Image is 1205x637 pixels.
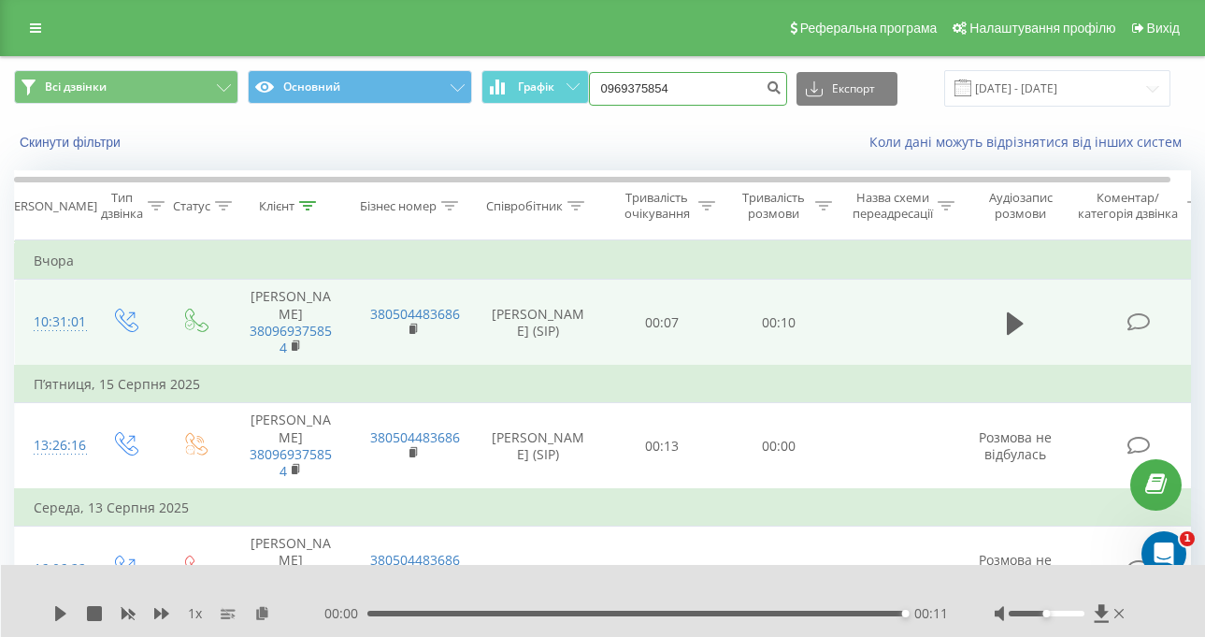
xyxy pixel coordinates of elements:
[975,190,1066,222] div: Аудіозапис розмови
[486,198,563,214] div: Співробітник
[902,610,910,617] div: Accessibility label
[1073,190,1183,222] div: Коментар/категорія дзвінка
[1141,531,1186,576] iframe: Intercom live chat
[604,280,721,366] td: 00:07
[721,280,838,366] td: 00:10
[370,551,460,569] a: 380504483686
[914,604,948,623] span: 00:11
[1043,610,1051,617] div: Accessibility label
[250,445,332,480] a: 380969375854
[979,428,1052,463] span: Розмова не відбулась
[324,604,367,623] span: 00:00
[1147,21,1180,36] span: Вихід
[14,70,238,104] button: Всі дзвінки
[969,21,1115,36] span: Налаштування профілю
[853,190,933,222] div: Назва схеми переадресації
[230,527,351,613] td: [PERSON_NAME]
[721,527,838,613] td: 00:00
[370,428,460,446] a: 380504483686
[34,551,71,587] div: 16:06:22
[173,198,210,214] div: Статус
[518,80,554,94] span: Графік
[188,604,202,623] span: 1 x
[45,80,107,94] span: Всі дзвінки
[34,304,71,340] div: 10:31:01
[481,70,589,104] button: Графік
[737,190,811,222] div: Тривалість розмови
[14,134,130,151] button: Скинути фільтри
[3,198,97,214] div: [PERSON_NAME]
[796,72,897,106] button: Експорт
[259,198,294,214] div: Клієнт
[473,280,604,366] td: [PERSON_NAME] (SIP)
[230,403,351,489] td: [PERSON_NAME]
[250,322,332,356] a: 380969375854
[230,280,351,366] td: [PERSON_NAME]
[473,527,604,613] td: utsua_162 (SIP)
[1180,531,1195,546] span: 1
[721,403,838,489] td: 00:00
[370,305,460,323] a: 380504483686
[248,70,472,104] button: Основний
[620,190,694,222] div: Тривалість очікування
[34,427,71,464] div: 13:26:16
[473,403,604,489] td: [PERSON_NAME] (SIP)
[604,403,721,489] td: 00:13
[979,551,1052,586] span: Розмова не відбулась
[800,21,938,36] span: Реферальна програма
[589,72,787,106] input: Пошук за номером
[604,527,721,613] td: 00:39
[101,190,143,222] div: Тип дзвінка
[869,133,1191,151] a: Коли дані можуть відрізнятися вiд інших систем
[360,198,437,214] div: Бізнес номер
